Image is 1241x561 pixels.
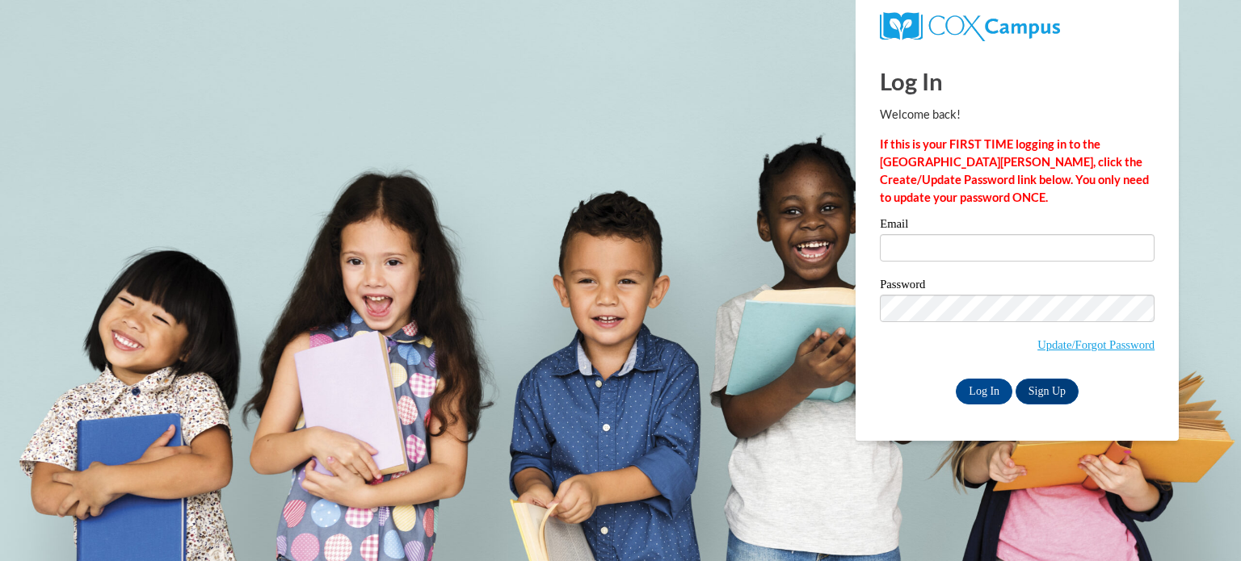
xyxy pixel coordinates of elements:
[880,278,1155,295] label: Password
[880,137,1149,204] strong: If this is your FIRST TIME logging in to the [GEOGRAPHIC_DATA][PERSON_NAME], click the Create/Upd...
[1016,379,1079,404] a: Sign Up
[880,65,1155,98] h1: Log In
[1037,338,1155,351] a: Update/Forgot Password
[956,379,1012,404] input: Log In
[880,218,1155,234] label: Email
[880,12,1060,41] img: COX Campus
[880,19,1060,32] a: COX Campus
[880,106,1155,124] p: Welcome back!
